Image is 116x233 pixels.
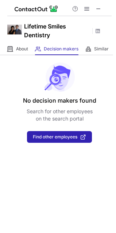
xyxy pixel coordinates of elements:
[44,62,75,92] img: No leads found
[7,22,22,37] img: 9399f5b6d9879713c245be5701732e62
[44,46,78,52] span: Decision makers
[15,4,58,13] img: ContactOut v5.3.10
[24,22,90,39] h1: Lifetime Smiles Dentistry
[33,134,77,140] span: Find other employees
[16,46,28,52] span: About
[27,108,93,122] p: Search for other employees on the search portal
[27,131,92,143] button: Find other employees
[23,96,96,105] header: No decision makers found
[94,46,109,52] span: Similar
